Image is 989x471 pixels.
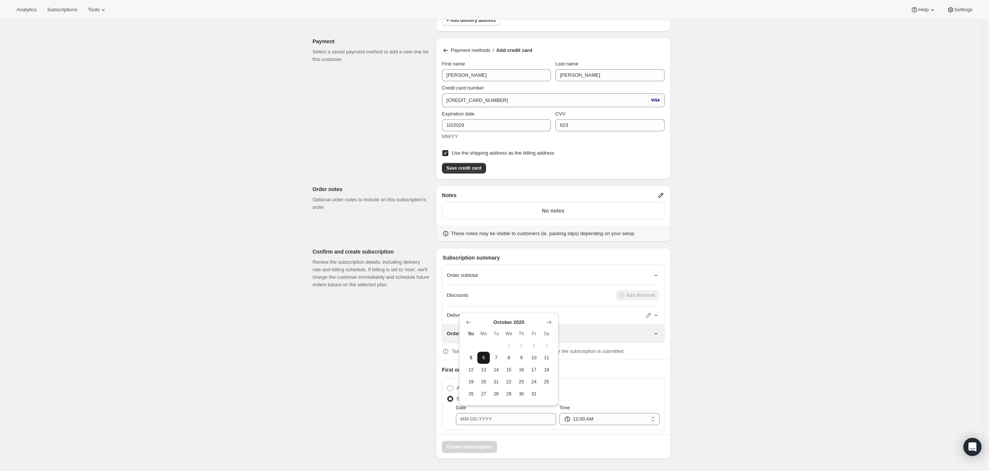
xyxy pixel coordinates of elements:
p: First order schedule [442,366,665,374]
button: Friday October 17 2025 [528,364,540,376]
button: Sunday October 12 2025 [465,364,477,376]
button: Friday October 24 2025 [528,376,540,388]
span: 2 [518,343,524,349]
p: Review the subscription details, including delivery rate and billing schedule. If billing is set ... [313,258,430,289]
button: Saturday October 18 2025 [540,364,553,376]
span: Mo [480,331,487,337]
span: Sa [543,331,550,337]
button: Saturday October 11 2025 [540,352,553,364]
div: Open Intercom Messenger [963,438,981,456]
span: We [506,331,512,337]
span: 21 [493,379,499,385]
button: Settings [942,5,977,15]
button: Monday October 13 2025 [477,364,490,376]
span: Time [559,405,570,410]
p: Payment [313,38,430,45]
button: Wednesday October 8 2025 [503,352,515,364]
span: Settings [954,7,972,13]
div: / [442,47,665,54]
button: Subscriptions [43,5,82,15]
span: MM/YY [442,134,458,139]
p: No notes [447,207,660,214]
button: Friday October 10 2025 [528,352,540,364]
th: Sunday [465,328,477,340]
p: Add credit card [496,47,532,54]
p: Delivery rate [447,311,474,319]
th: Saturday [540,328,553,340]
span: Tu [493,331,499,337]
button: Tuesday October 14 2025 [490,364,502,376]
span: 27 [480,391,487,397]
span: 14 [493,367,499,373]
button: Tuesday October 7 2025 [490,352,502,364]
span: First name [442,61,465,67]
p: Taxes, if applicable are calculated by Shopify after the subscription is submitted [452,348,624,355]
p: Optional order notes to include on this subscription's order [313,196,430,211]
span: 31 [531,391,537,397]
span: 18 [543,367,550,373]
span: 7 [493,355,499,361]
span: Fr [531,331,537,337]
span: 23 [518,379,524,385]
span: 16 [518,367,524,373]
span: Help [918,7,928,13]
p: Discounts [447,292,468,299]
span: 25 [543,379,550,385]
span: Use the shipping address as the billing address [452,150,554,156]
button: Friday October 3 2025 [528,340,540,352]
button: Monday October 27 2025 [477,388,490,400]
span: Subscriptions [47,7,77,13]
span: Analytics [17,7,37,13]
p: Select a saved payment method or add a new one for this customer. [313,48,430,63]
p: Order total [447,330,472,337]
button: Thursday October 23 2025 [515,376,527,388]
span: 3 [531,343,537,349]
span: Su [468,331,474,337]
span: 8 [506,355,512,361]
span: + Add delivery address [446,17,496,23]
span: 26 [468,391,474,397]
th: Monday [477,328,490,340]
span: 5 [468,355,474,361]
span: 28 [493,391,499,397]
span: 17 [531,367,537,373]
button: Sunday October 19 2025 [465,376,477,388]
span: 30 [518,391,524,397]
p: Order subtotal [447,272,478,279]
input: MM-DD-YYYY [456,413,556,425]
span: Attempt first order now [457,385,506,391]
span: 1 [506,343,512,349]
span: Credit card number [442,85,484,91]
button: Tools [83,5,112,15]
button: + Add delivery address [442,15,500,26]
button: Monday October 20 2025 [477,376,490,388]
button: Friday October 31 2025 [528,388,540,400]
span: Last name [555,61,578,67]
th: Tuesday [490,328,502,340]
button: Saturday October 25 2025 [540,376,553,388]
span: 4 [543,343,550,349]
button: Analytics [12,5,41,15]
button: Today Sunday October 5 2025 [465,352,477,364]
button: Tuesday October 21 2025 [490,376,502,388]
span: Schedule first order in a future date [457,396,533,401]
p: These notes may be visible to customers (ie. packing slips) depending on your setup [451,230,634,237]
button: Save credit card [442,163,486,173]
span: 11 [543,355,550,361]
button: Wednesday October 1 2025 [503,340,515,352]
button: Help [906,5,940,15]
span: 6 [480,355,487,361]
p: Payment methods [451,47,491,54]
span: 22 [506,379,512,385]
span: Date [456,405,466,410]
span: 19 [468,379,474,385]
button: Thursday October 2 2025 [515,340,527,352]
button: Show next month, November 2025 [544,317,554,328]
button: Thursday October 16 2025 [515,364,527,376]
button: Wednesday October 22 2025 [503,376,515,388]
button: Thursday October 9 2025 [515,352,527,364]
span: Expiration date [442,111,475,117]
span: 29 [506,391,512,397]
th: Friday [528,328,540,340]
th: Wednesday [503,328,515,340]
